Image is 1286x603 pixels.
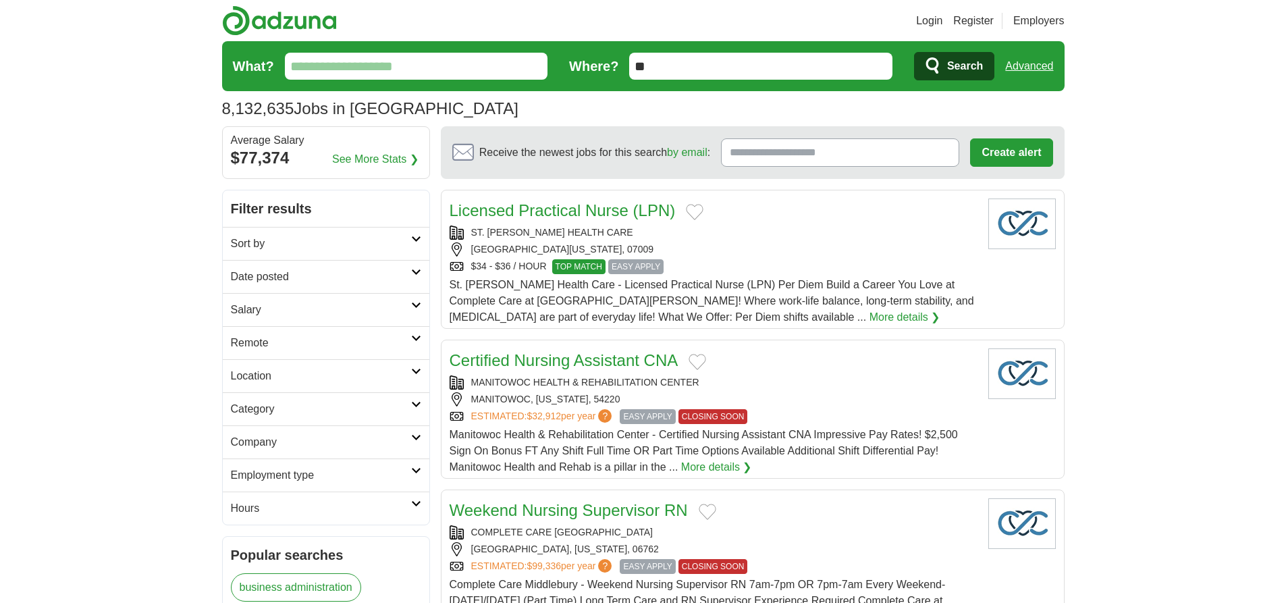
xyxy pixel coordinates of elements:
[450,392,977,407] div: MANITOWOC, [US_STATE], 54220
[231,146,421,170] div: $77,374
[222,99,518,117] h1: Jobs in [GEOGRAPHIC_DATA]
[479,145,710,161] span: Receive the newest jobs for this search :
[231,236,411,252] h2: Sort by
[223,260,429,293] a: Date posted
[450,259,977,274] div: $34 - $36 / HOUR
[450,279,974,323] span: St. [PERSON_NAME] Health Care - Licensed Practical Nurse (LPN) Per Diem Build a Career You Love a...
[231,401,411,417] h2: Category
[620,559,675,574] span: EASY APPLY
[450,242,977,257] div: [GEOGRAPHIC_DATA][US_STATE], 07009
[988,199,1056,249] img: Company logo
[914,52,994,80] button: Search
[678,559,748,574] span: CLOSING SOON
[223,326,429,359] a: Remote
[231,500,411,517] h2: Hours
[233,56,274,76] label: What?
[222,5,337,36] img: Adzuna logo
[222,97,294,121] span: 8,132,635
[231,573,361,602] a: business administration
[1013,13,1065,29] a: Employers
[598,559,612,573] span: ?
[988,498,1056,549] img: Company logo
[223,458,429,492] a: Employment type
[689,354,706,370] button: Add to favorite jobs
[231,302,411,318] h2: Salary
[231,545,421,565] h2: Popular searches
[947,53,983,80] span: Search
[223,293,429,326] a: Salary
[678,409,748,424] span: CLOSING SOON
[223,227,429,260] a: Sort by
[231,269,411,285] h2: Date posted
[527,560,561,571] span: $99,336
[953,13,994,29] a: Register
[681,459,752,475] a: More details ❯
[231,467,411,483] h2: Employment type
[527,411,561,421] span: $32,912
[450,525,977,540] div: COMPLETE CARE [GEOGRAPHIC_DATA]
[667,147,707,158] a: by email
[450,226,977,240] div: ST. [PERSON_NAME] HEALTH CARE
[332,151,419,167] a: See More Stats ❯
[869,309,940,325] a: More details ❯
[450,375,977,390] div: MANITOWOC HEALTH & REHABILITATION CENTER
[620,409,675,424] span: EASY APPLY
[231,135,421,146] div: Average Salary
[450,351,678,369] a: Certified Nursing Assistant CNA
[231,335,411,351] h2: Remote
[450,429,958,473] span: Manitowoc Health & Rehabilitation Center - Certified Nursing Assistant CNA Impressive Pay Rates! ...
[988,348,1056,399] img: Company logo
[450,201,676,219] a: Licensed Practical Nurse (LPN)
[471,409,615,424] a: ESTIMATED:$32,912per year?
[231,434,411,450] h2: Company
[569,56,618,76] label: Where?
[686,204,703,220] button: Add to favorite jobs
[450,542,977,556] div: [GEOGRAPHIC_DATA], [US_STATE], 06762
[471,559,615,574] a: ESTIMATED:$99,336per year?
[223,359,429,392] a: Location
[916,13,942,29] a: Login
[223,190,429,227] h2: Filter results
[223,425,429,458] a: Company
[223,492,429,525] a: Hours
[970,138,1052,167] button: Create alert
[699,504,716,520] button: Add to favorite jobs
[598,409,612,423] span: ?
[223,392,429,425] a: Category
[231,368,411,384] h2: Location
[608,259,664,274] span: EASY APPLY
[450,501,688,519] a: Weekend Nursing Supervisor RN
[1005,53,1053,80] a: Advanced
[552,259,606,274] span: TOP MATCH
